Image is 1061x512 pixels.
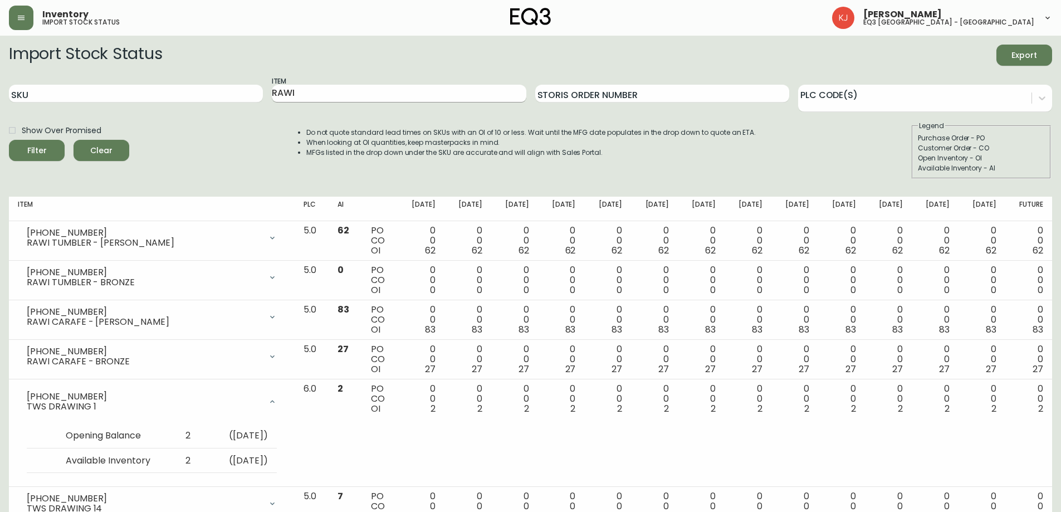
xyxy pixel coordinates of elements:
[921,226,950,256] div: 0 0
[967,265,996,295] div: 0 0
[827,344,856,374] div: 0 0
[453,305,482,335] div: 0 0
[425,323,436,336] span: 83
[967,305,996,335] div: 0 0
[918,153,1045,163] div: Open Inventory - OI
[850,284,856,296] span: 0
[967,344,996,374] div: 0 0
[658,363,669,376] span: 27
[617,284,622,296] span: 0
[818,197,865,221] th: [DATE]
[918,143,1045,153] div: Customer Order - CO
[921,305,950,335] div: 0 0
[18,265,286,290] div: [PHONE_NUMBER]RAWI TUMBLER - BRONZE
[430,284,436,296] span: 0
[967,384,996,414] div: 0 0
[640,305,669,335] div: 0 0
[678,197,725,221] th: [DATE]
[477,402,482,415] span: 2
[771,197,818,221] th: [DATE]
[918,121,945,131] legend: Legend
[687,305,716,335] div: 0 0
[705,244,716,257] span: 62
[1014,344,1043,374] div: 0 0
[338,343,349,355] span: 27
[734,305,762,335] div: 0 0
[664,402,669,415] span: 2
[874,344,903,374] div: 0 0
[546,265,575,295] div: 0 0
[780,265,809,295] div: 0 0
[892,244,903,257] span: 62
[500,226,529,256] div: 0 0
[874,305,903,335] div: 0 0
[845,323,856,336] span: 83
[939,244,950,257] span: 62
[734,226,762,256] div: 0 0
[939,323,950,336] span: 83
[612,323,622,336] span: 83
[519,244,529,257] span: 62
[892,363,903,376] span: 27
[472,244,482,257] span: 62
[863,19,1034,26] h5: eq3 [GEOGRAPHIC_DATA] - [GEOGRAPHIC_DATA]
[986,244,996,257] span: 62
[306,128,756,138] li: Do not quote standard lead times on SKUs with an OI of 10 or less. Wait until the MFG date popula...
[57,448,168,473] td: Available Inventory
[546,226,575,256] div: 0 0
[18,305,286,329] div: [PHONE_NUMBER]RAWI CARAFE - [PERSON_NAME]
[912,197,959,221] th: [DATE]
[1033,244,1043,257] span: 62
[804,284,809,296] span: 0
[82,144,120,158] span: Clear
[921,344,950,374] div: 0 0
[1038,402,1043,415] span: 2
[27,357,261,367] div: RAWI CARAFE - BRONZE
[593,305,622,335] div: 0 0
[371,284,380,296] span: OI
[640,344,669,374] div: 0 0
[338,264,344,276] span: 0
[944,284,950,296] span: 0
[407,265,436,295] div: 0 0
[705,323,716,336] span: 83
[757,402,762,415] span: 2
[338,224,349,237] span: 62
[874,265,903,295] div: 0 0
[799,323,809,336] span: 83
[295,340,329,379] td: 5.0
[593,384,622,414] div: 0 0
[371,305,389,335] div: PO CO
[757,284,762,296] span: 0
[827,305,856,335] div: 0 0
[631,197,678,221] th: [DATE]
[510,8,551,26] img: logo
[1014,305,1043,335] div: 0 0
[27,392,261,402] div: [PHONE_NUMBER]
[799,244,809,257] span: 62
[687,226,716,256] div: 0 0
[57,424,168,448] td: Opening Balance
[725,197,771,221] th: [DATE]
[27,307,261,317] div: [PHONE_NUMBER]
[612,244,622,257] span: 62
[199,448,276,473] td: ( [DATE] )
[546,344,575,374] div: 0 0
[832,7,854,29] img: 24a625d34e264d2520941288c4a55f8e
[640,226,669,256] div: 0 0
[477,284,482,296] span: 0
[827,384,856,414] div: 0 0
[986,323,996,336] span: 83
[371,344,389,374] div: PO CO
[584,197,631,221] th: [DATE]
[22,125,101,136] span: Show Over Promised
[431,402,436,415] span: 2
[967,226,996,256] div: 0 0
[845,244,856,257] span: 62
[453,384,482,414] div: 0 0
[687,344,716,374] div: 0 0
[734,265,762,295] div: 0 0
[565,323,576,336] span: 83
[453,344,482,374] div: 0 0
[593,344,622,374] div: 0 0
